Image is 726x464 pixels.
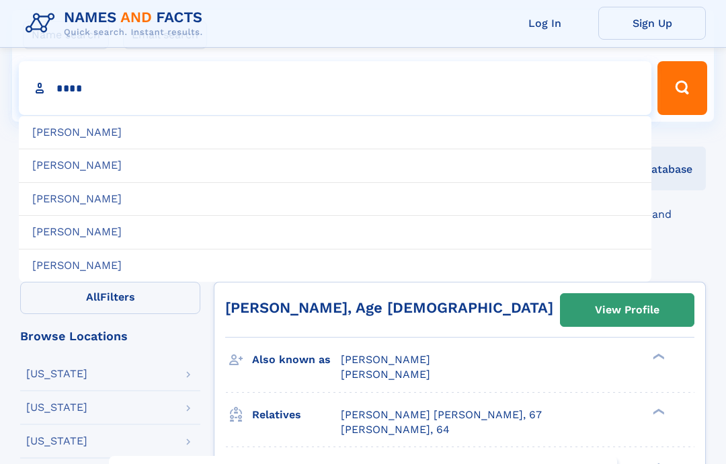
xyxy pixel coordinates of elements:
[19,249,651,282] div: [PERSON_NAME]
[491,7,598,40] a: Log In
[595,295,659,325] div: View Profile
[19,149,651,182] div: [PERSON_NAME]
[252,348,341,371] h3: Also known as
[20,5,214,42] img: Logo Names and Facts
[561,294,694,326] a: View Profile
[341,422,450,437] a: [PERSON_NAME], 64
[341,408,542,422] a: [PERSON_NAME] [PERSON_NAME], 67
[649,352,665,361] div: ❯
[86,291,100,303] span: All
[19,215,651,249] div: [PERSON_NAME]
[341,353,430,366] span: [PERSON_NAME]
[20,282,200,314] label: Filters
[19,182,651,216] div: [PERSON_NAME]
[26,436,87,447] div: [US_STATE]
[225,299,553,316] a: [PERSON_NAME], Age [DEMOGRAPHIC_DATA]
[19,61,651,115] input: search input
[657,61,707,115] button: Search Button
[26,402,87,413] div: [US_STATE]
[341,368,430,381] span: [PERSON_NAME]
[26,369,87,379] div: [US_STATE]
[19,116,651,149] div: [PERSON_NAME]
[252,403,341,426] h3: Relatives
[649,407,665,416] div: ❯
[20,330,200,342] div: Browse Locations
[598,7,706,40] a: Sign Up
